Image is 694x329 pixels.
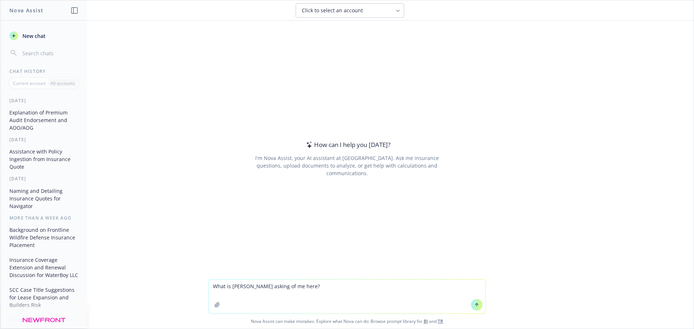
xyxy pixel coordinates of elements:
div: How can I help you [DATE]? [304,140,390,150]
div: I'm Nova Assist, your AI assistant at [GEOGRAPHIC_DATA]. Ask me insurance questions, upload docum... [245,154,449,177]
button: Explanation of Premium Audit Endorsement and AOO/AOG [7,107,81,134]
button: New chat [7,29,81,42]
div: More than a week ago [1,215,87,221]
button: SCC Case Title Suggestions for Lease Expansion and Builders Risk [7,284,81,311]
span: New chat [21,32,46,40]
a: BI [424,318,428,324]
a: TR [438,318,443,324]
span: Click to select an account [302,7,363,14]
textarea: What is [PERSON_NAME] asking of me here? [209,280,485,313]
button: Naming and Detailing Insurance Quotes for Navigator [7,185,81,212]
h1: Nova Assist [9,7,43,14]
input: Search chats [21,48,78,58]
button: Insurance Coverage Extension and Renewal Discussion for WaterBoy LLC [7,254,81,281]
div: [DATE] [1,176,87,182]
div: Chat History [1,68,87,74]
button: Assistance with Policy Ingestion from Insurance Quote [7,146,81,173]
div: [DATE] [1,137,87,143]
p: All accounts [51,80,75,86]
button: Click to select an account [296,3,404,18]
div: [DATE] [1,98,87,104]
p: Current account [13,80,46,86]
span: Nova Assist can make mistakes. Explore what Nova can do: Browse prompt library for and [3,314,691,329]
button: Background on Frontline Wildfire Defense Insurance Placement [7,224,81,251]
